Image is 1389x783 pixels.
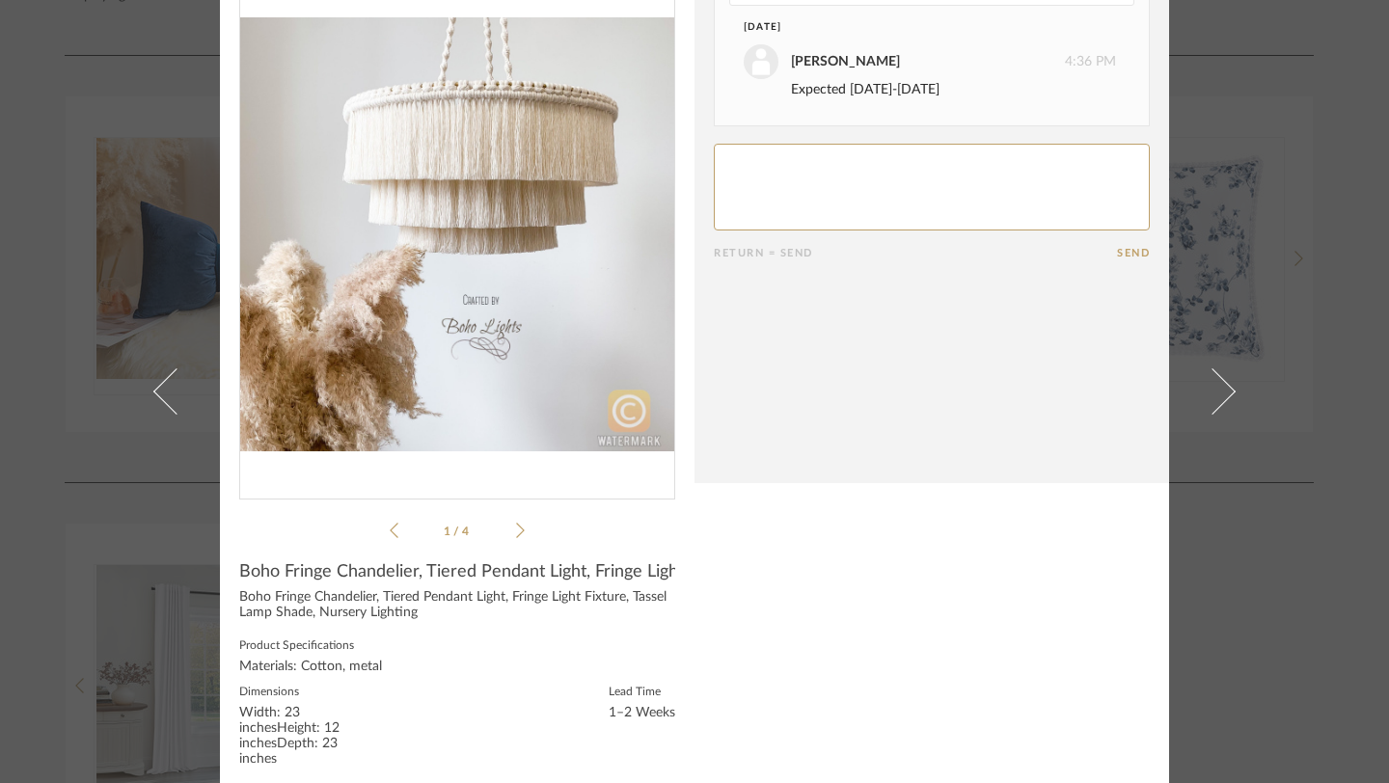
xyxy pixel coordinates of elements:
[444,526,453,537] span: 1
[239,590,675,621] div: Boho Fringe Chandelier, Tiered Pendant Light, Fringe Light Fixture, Tassel Lamp Shade, Nursery Li...
[791,51,900,72] div: [PERSON_NAME]
[609,683,675,698] label: Lead Time
[239,706,355,768] div: Width: 23 inchesHeight: 12 inchesDepth: 23 inches
[791,79,1116,100] div: Expected [DATE]-[DATE]
[744,20,1080,35] div: [DATE]
[1117,247,1150,259] button: Send
[744,44,1116,79] div: 4:36 PM
[609,706,675,721] div: 1–2 Weeks
[239,683,355,698] label: Dimensions
[239,660,675,675] div: Materials: Cotton, metal
[714,247,1117,259] div: Return = Send
[453,526,462,537] span: /
[239,561,675,582] span: Boho Fringe Chandelier, Tiered Pendant Light, Fringe Light Fixture, Tassel Lamp Shade, Nursery Li...
[462,526,472,537] span: 4
[239,636,675,652] label: Product Specifications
